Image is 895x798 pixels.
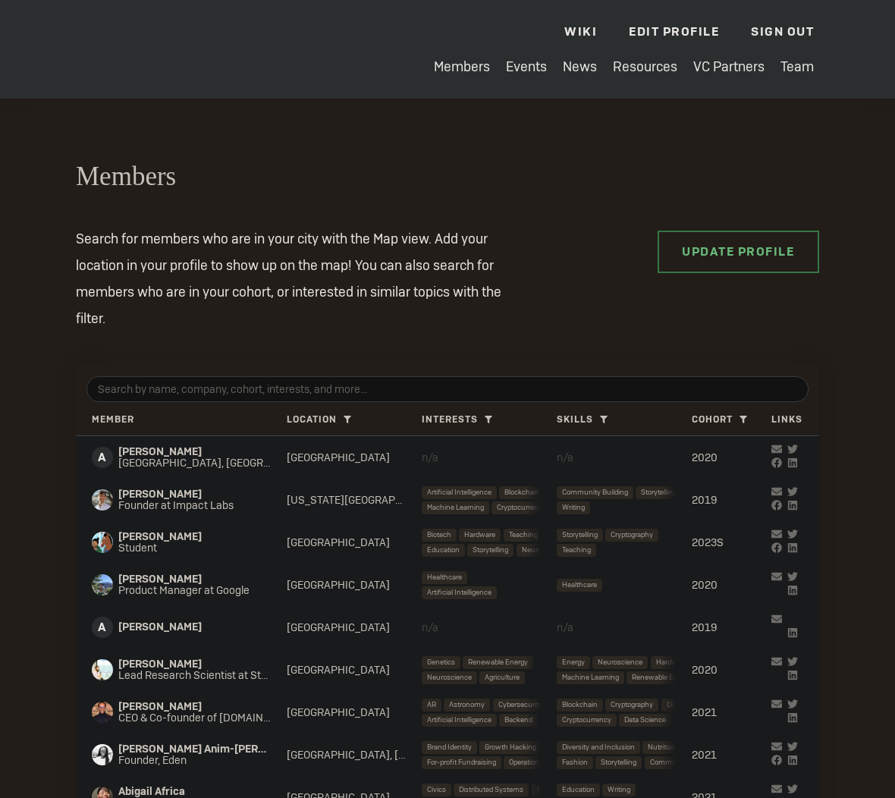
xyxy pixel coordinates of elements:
span: Founder at Impact Labs [118,500,260,512]
span: [PERSON_NAME] [118,489,260,501]
span: Civics [427,784,446,796]
a: News [563,58,597,75]
span: Neuroscience [522,544,567,557]
span: Education [562,784,595,796]
span: Abigail Africa [118,786,282,798]
span: [PERSON_NAME] [118,658,287,671]
div: [GEOGRAPHIC_DATA] [287,578,422,592]
div: 2019 [692,493,771,507]
span: Machine Learning [427,501,484,514]
span: Growth Hacking [485,741,536,754]
span: Cryptography [611,699,653,712]
span: Writing [608,784,630,796]
span: Blockchain [504,486,540,499]
a: Sign Out [751,24,814,39]
div: 2020 [692,578,771,592]
div: 2020 [692,663,771,677]
div: [GEOGRAPHIC_DATA] [287,663,422,677]
span: A [92,617,113,638]
span: Diversity and Inclusion [562,741,635,754]
span: Artificial Intelligence [427,586,491,599]
span: Operations [509,756,543,769]
div: 2020 [692,451,771,464]
span: Storytelling [641,486,677,499]
span: Member [92,414,134,426]
span: Hardware [656,656,687,669]
div: [GEOGRAPHIC_DATA] [287,451,422,464]
span: Education [427,544,460,557]
div: [GEOGRAPHIC_DATA] [287,536,422,549]
span: Data Science [624,714,666,727]
div: [US_STATE][GEOGRAPHIC_DATA] [287,493,422,507]
div: 2019 [692,620,771,634]
span: Student [118,542,260,555]
span: Machine Learning [562,671,619,684]
span: Teaching [562,544,591,557]
span: Neuroscience [598,656,642,669]
div: 2021 [692,748,771,762]
span: Cybersecurity [498,699,542,712]
a: Events [506,58,547,75]
span: Cohort [692,414,733,426]
span: Product Manager at Google [118,585,265,597]
div: [GEOGRAPHIC_DATA] [287,620,422,634]
span: AR [427,699,436,712]
span: Healthcare [562,579,597,592]
h2: Members [76,159,819,195]
span: Lead Research Scientist at Stealth Clean Energy Startup [118,670,287,682]
span: [PERSON_NAME] [118,701,287,713]
span: Interests [422,414,478,426]
span: Storytelling [601,756,636,769]
a: Edit Profile [629,24,719,39]
a: VC Partners [693,58,765,75]
span: Writing [562,501,585,514]
span: [PERSON_NAME] [118,621,260,633]
div: 2021 [692,705,771,719]
span: Teaching [509,529,538,542]
span: Brand Identity [427,741,472,754]
span: Blockchain [562,699,598,712]
span: Nutrition [648,741,676,754]
span: Genetics [427,656,455,669]
input: Search by name, company, cohort, interests, and more... [86,376,809,402]
a: Wiki [564,24,597,39]
span: Artificial Intelligence [427,486,491,499]
a: Resources [613,58,677,75]
span: Energy [562,656,585,669]
span: Storytelling [562,529,598,542]
div: [GEOGRAPHIC_DATA], [US_STATE][GEOGRAPHIC_DATA] [287,748,422,762]
span: Location [287,414,337,426]
span: Fashion [562,756,588,769]
span: Backend [504,714,532,727]
span: Renewable Energy [468,656,528,669]
span: Cryptography [611,529,653,542]
span: Links [771,414,802,426]
div: [GEOGRAPHIC_DATA] [287,705,422,719]
span: [PERSON_NAME] [118,446,287,458]
span: Cryptocurrency [497,501,546,514]
span: Artificial Intelligence [427,714,491,727]
span: Storytelling [473,544,508,557]
span: Biotech [427,529,451,542]
a: Members [434,58,490,75]
span: Community Building [562,486,628,499]
p: Search for members who are in your city with the Map view. Add your location in your profile to s... [60,225,538,331]
img: Interact Logo [81,24,171,40]
div: 2023S [692,536,771,549]
a: Team [780,58,814,75]
span: Cryptocurrency [562,714,611,727]
span: [PERSON_NAME] Anim-[PERSON_NAME] [118,743,287,756]
span: Hardware [464,529,495,542]
span: Renewable Energy [632,671,692,684]
a: Update Profile [658,231,820,273]
span: Skills [557,414,593,426]
span: Founder, Eden [118,755,287,767]
span: A [92,447,113,468]
span: [PERSON_NAME] [118,573,265,586]
span: [PERSON_NAME] [118,531,260,543]
span: For-profit Fundraising [427,756,496,769]
span: Healthcare [427,571,462,584]
span: Neuroscience [427,671,472,684]
span: Agriculture [485,671,520,684]
span: [GEOGRAPHIC_DATA], [GEOGRAPHIC_DATA] [118,457,287,470]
